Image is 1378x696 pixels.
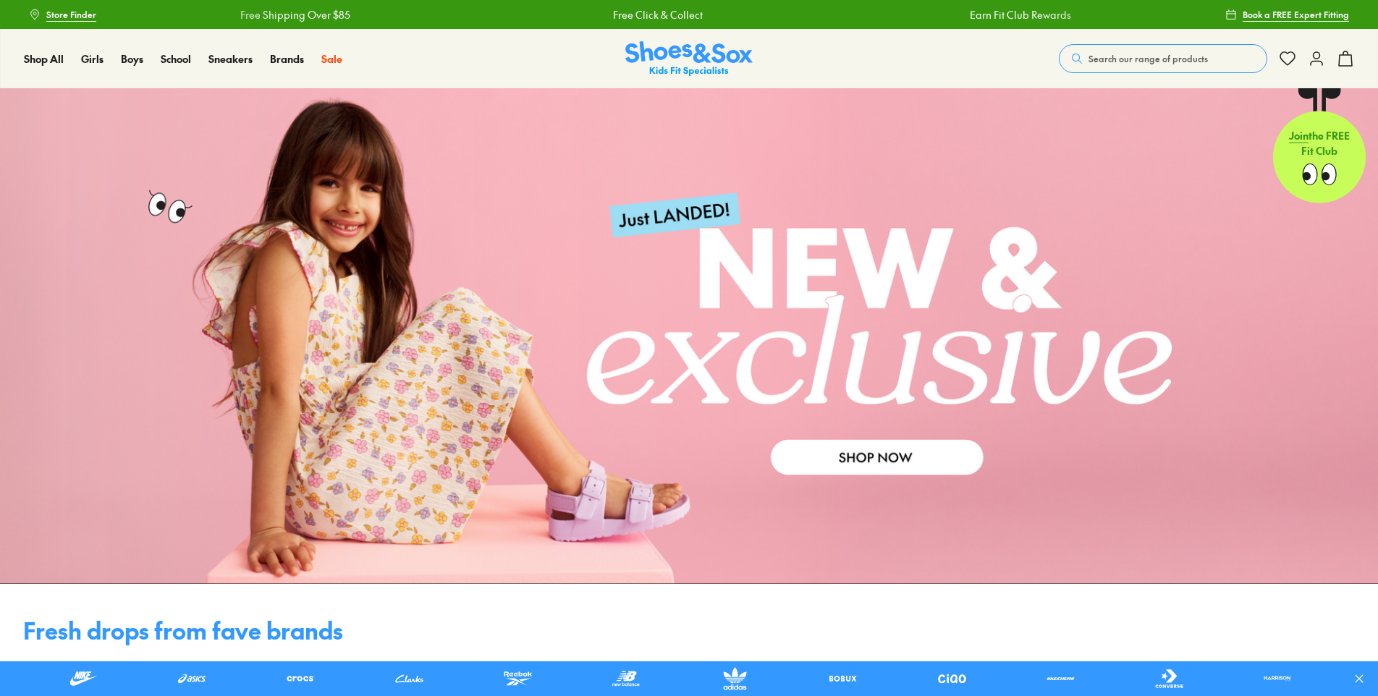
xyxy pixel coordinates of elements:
[121,51,143,66] span: Boys
[1089,52,1208,65] span: Search our range of products
[29,1,96,27] a: Store Finder
[885,7,986,22] a: Earn Fit Club Rewards
[81,51,103,66] span: Girls
[208,51,253,66] span: Sneakers
[625,41,753,77] img: SNS_Logo_Responsive.svg
[1059,44,1267,73] button: Search our range of products
[24,51,64,67] a: Shop All
[46,8,96,21] span: Store Finder
[208,51,253,67] a: Sneakers
[321,51,342,66] span: Sale
[528,7,617,22] a: Free Click & Collect
[155,7,265,22] a: Free Shipping Over $85
[625,41,753,77] a: Shoes & Sox
[81,51,103,67] a: Girls
[1243,8,1349,21] span: Book a FREE Expert Fitting
[1273,88,1366,203] a: Jointhe FREE Fit Club
[121,51,143,67] a: Boys
[270,51,304,66] span: Brands
[161,51,191,67] a: School
[1273,118,1366,171] p: the FREE Fit Club
[1289,130,1309,144] span: Join
[24,51,64,66] span: Shop All
[321,51,342,67] a: Sale
[270,51,304,67] a: Brands
[1225,1,1349,27] a: Book a FREE Expert Fitting
[161,51,191,66] span: School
